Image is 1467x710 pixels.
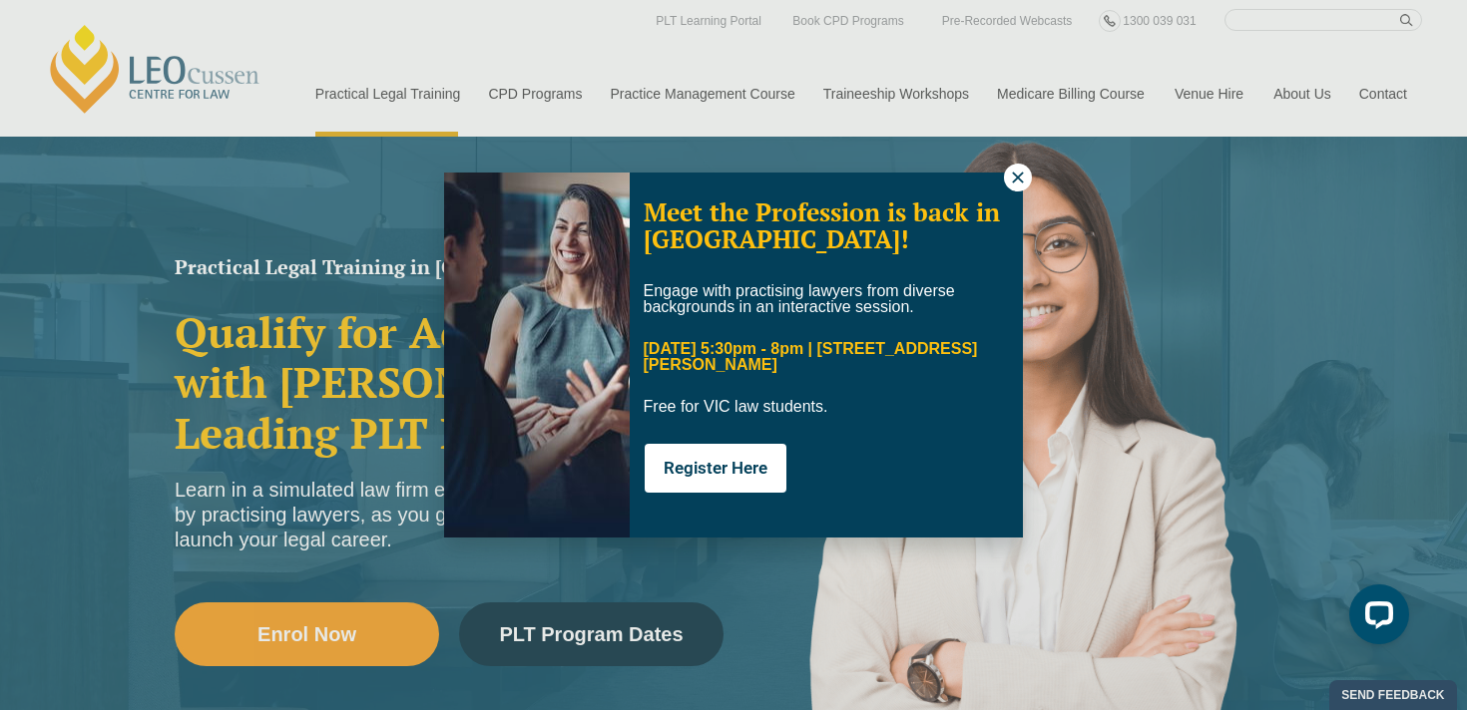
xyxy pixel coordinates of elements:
span: [DATE] 5:30pm - 8pm | [STREET_ADDRESS][PERSON_NAME] [644,340,978,373]
span: Free for VIC law students. [644,398,828,415]
span: Meet the Profession is back in [GEOGRAPHIC_DATA]! [644,195,1000,256]
iframe: LiveChat chat widget [1333,576,1417,660]
img: Soph-popup.JPG [444,173,630,537]
span: Engage with practising lawyers from diverse backgrounds in an interactive session. [644,282,955,315]
button: Register Here [645,444,786,493]
button: Close [1004,164,1032,191]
